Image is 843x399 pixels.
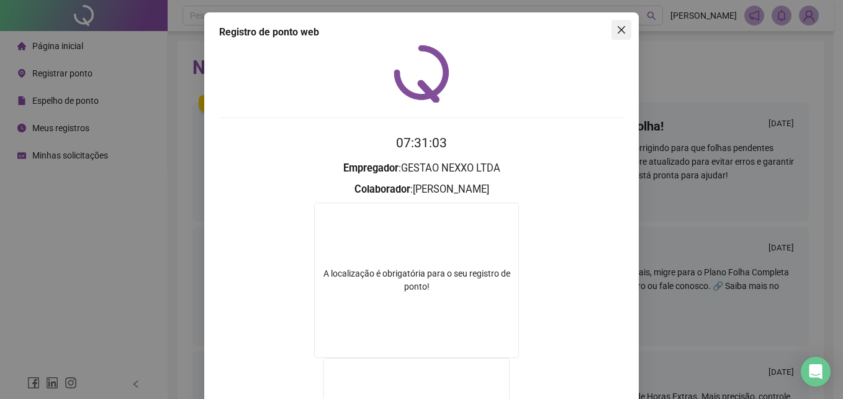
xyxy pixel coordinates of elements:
[219,160,624,177] h3: : GESTAO NEXXO LTDA
[354,183,410,195] strong: Colaborador
[396,135,447,150] time: 07:31:03
[394,45,449,103] img: QRPoint
[616,25,626,35] span: close
[343,162,399,174] strong: Empregador
[219,25,624,40] div: Registro de ponto web
[315,267,518,293] div: A localização é obrigatória para o seu registro de ponto!
[611,20,631,40] button: Close
[219,181,624,198] h3: : [PERSON_NAME]
[801,357,831,387] div: Open Intercom Messenger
